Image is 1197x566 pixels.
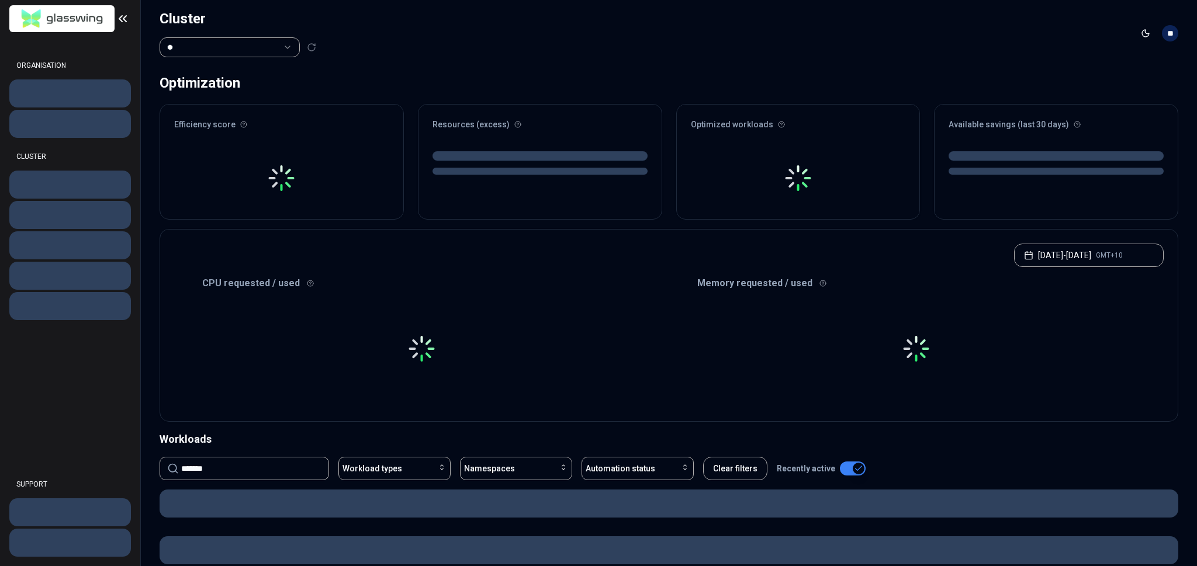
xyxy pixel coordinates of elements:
[160,105,403,137] div: Efficiency score
[777,463,835,474] p: Recently active
[174,276,669,290] div: CPU requested / used
[338,457,451,480] button: Workload types
[460,457,572,480] button: Namespaces
[1014,244,1164,267] button: [DATE]-[DATE]GMT+10
[343,463,402,474] span: Workload types
[160,9,316,28] h1: Cluster
[17,5,108,33] img: GlassWing
[464,463,515,474] span: Namespaces
[160,37,300,57] button: Select a value
[160,431,1178,447] div: Workloads
[703,457,767,480] button: Clear filters
[9,54,131,77] div: ORGANISATION
[669,276,1164,290] div: Memory requested / used
[935,105,1178,137] div: Available savings (last 30 days)
[586,463,655,474] span: Automation status
[9,473,131,496] div: SUPPORT
[418,105,662,137] div: Resources (excess)
[1096,251,1123,260] span: GMT+10
[9,145,131,168] div: CLUSTER
[582,457,694,480] button: Automation status
[160,71,240,95] div: Optimization
[677,105,920,137] div: Optimized workloads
